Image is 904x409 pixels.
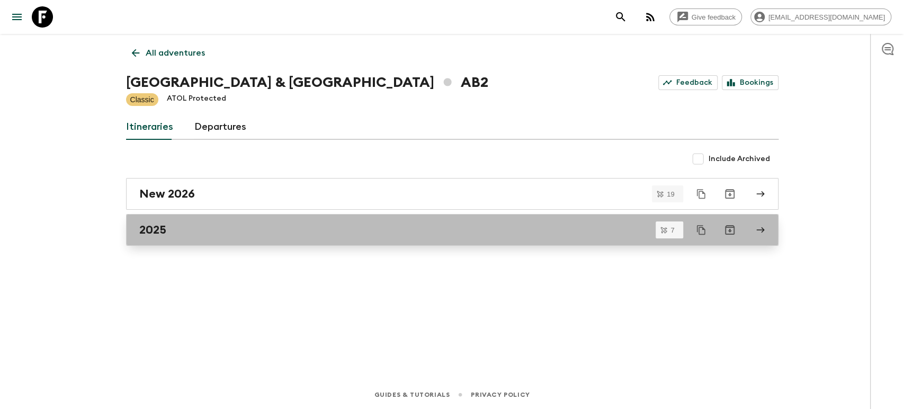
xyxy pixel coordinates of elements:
[126,114,173,140] a: Itineraries
[471,389,530,401] a: Privacy Policy
[763,13,891,21] span: [EMAIL_ADDRESS][DOMAIN_NAME]
[719,219,740,241] button: Archive
[126,214,778,246] a: 2025
[750,8,891,25] div: [EMAIL_ADDRESS][DOMAIN_NAME]
[194,114,246,140] a: Departures
[658,75,718,90] a: Feedback
[6,6,28,28] button: menu
[664,227,681,234] span: 7
[146,47,205,59] p: All adventures
[374,389,450,401] a: Guides & Tutorials
[139,223,166,237] h2: 2025
[610,6,631,28] button: search adventures
[660,191,681,198] span: 19
[692,220,711,239] button: Duplicate
[139,187,195,201] h2: New 2026
[669,8,742,25] a: Give feedback
[130,94,154,105] p: Classic
[692,184,711,203] button: Duplicate
[686,13,741,21] span: Give feedback
[126,178,778,210] a: New 2026
[719,183,740,204] button: Archive
[722,75,778,90] a: Bookings
[126,72,488,93] h1: [GEOGRAPHIC_DATA] & [GEOGRAPHIC_DATA] AB2
[126,42,211,64] a: All adventures
[167,93,226,106] p: ATOL Protected
[709,154,770,164] span: Include Archived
